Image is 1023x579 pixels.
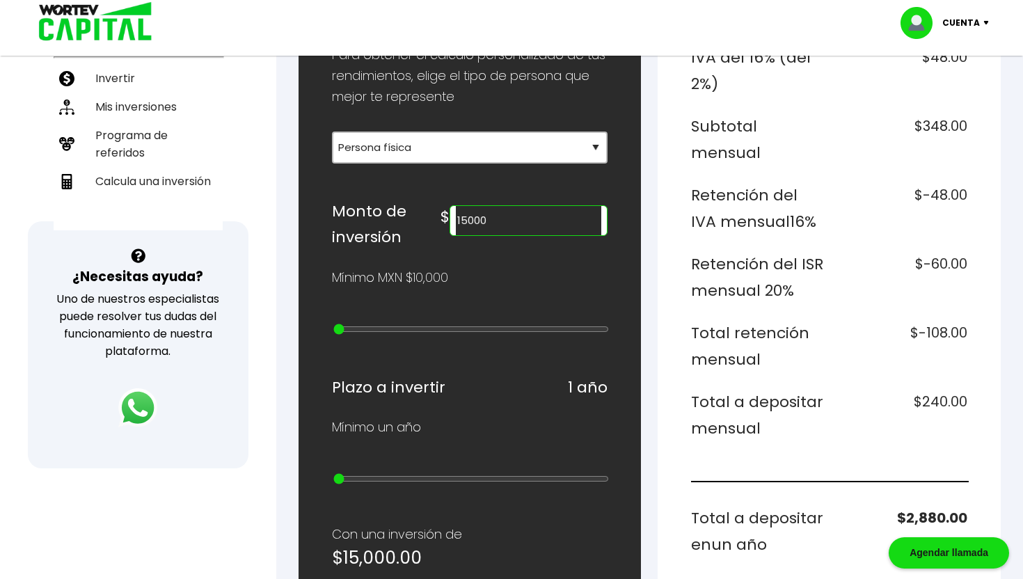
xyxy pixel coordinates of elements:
[54,26,223,230] ul: Capital
[441,204,450,230] h6: $
[691,320,823,372] h6: Total retención mensual
[54,167,223,196] a: Calcula una inversión
[942,13,980,33] p: Cuenta
[332,545,608,571] h5: $15,000.00
[54,93,223,121] a: Mis inversiones
[332,417,421,438] p: Mínimo un año
[835,182,967,235] h6: $-48.00
[835,45,967,97] h6: $48.00
[332,374,445,401] h6: Plazo a invertir
[59,71,74,86] img: invertir-icon.b3b967d7.svg
[568,374,608,401] h6: 1 año
[835,505,967,557] h6: $2,880.00
[835,113,967,166] h6: $348.00
[901,7,942,39] img: profile-image
[835,320,967,372] h6: $-108.00
[72,267,203,287] h3: ¿Necesitas ayuda?
[835,251,967,303] h6: $-60.00
[691,389,823,441] h6: Total a depositar mensual
[332,198,441,251] h6: Monto de inversión
[691,251,823,303] h6: Retención del ISR mensual 20%
[54,121,223,167] a: Programa de referidos
[889,537,1009,569] div: Agendar llamada
[332,45,608,107] p: Para obtener el calculo personalizado de tus rendimientos, elige el tipo de persona que mejor te ...
[46,290,231,360] p: Uno de nuestros especialistas puede resolver tus dudas del funcionamiento de nuestra plataforma.
[54,64,223,93] a: Invertir
[118,388,157,427] img: logos_whatsapp-icon.242b2217.svg
[59,174,74,189] img: calculadora-icon.17d418c4.svg
[691,182,823,235] h6: Retención del IVA mensual 16%
[691,45,823,97] h6: IVA del 16% (del 2%)
[980,21,999,25] img: icon-down
[332,267,448,288] p: Mínimo MXN $10,000
[835,389,967,441] h6: $240.00
[691,113,823,166] h6: Subtotal mensual
[332,524,608,545] p: Con una inversión de
[59,100,74,115] img: inversiones-icon.6695dc30.svg
[59,136,74,152] img: recomiendanos-icon.9b8e9327.svg
[691,505,823,557] h6: Total a depositar en un año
